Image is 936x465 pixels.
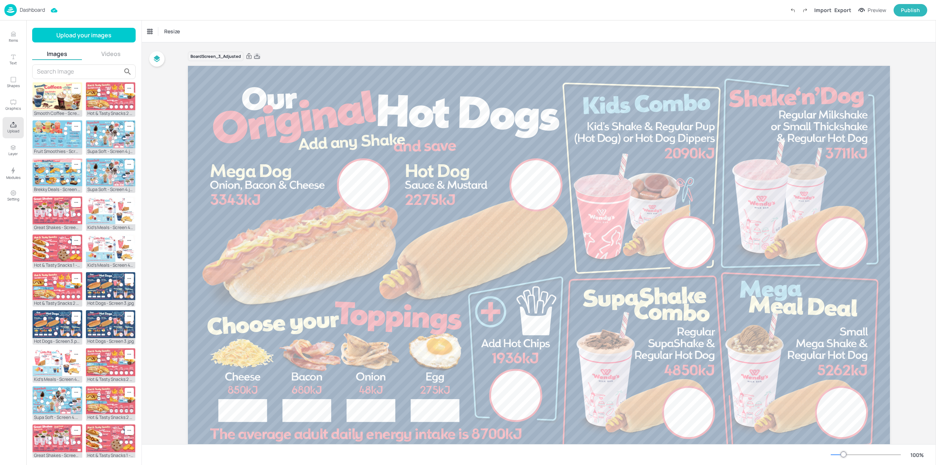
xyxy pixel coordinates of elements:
[894,4,927,16] button: Publish
[86,50,136,58] button: Videos
[86,338,136,345] div: Hot Dogs - Screen 3.jpg
[33,224,82,231] div: Great Shakes - Screen 2.png
[8,151,18,156] p: Layer
[72,84,81,93] div: Remove image
[7,196,19,202] p: Setting
[868,6,886,14] div: Preview
[125,236,134,245] div: Remove image
[72,274,81,283] div: Remove image
[33,300,82,307] div: Hot & Tasty Snacks 2 - Screen 5.png
[121,65,134,78] button: search
[125,388,134,397] div: Remove image
[125,312,134,321] div: Remove image
[72,388,81,397] div: Remove image
[86,82,136,110] img: 2024-10-16-1729049659894qw8lsx1699.jpg
[3,162,24,184] button: Modules
[86,414,136,421] div: Hot & Tasty Snacks 2 - Screen 5.jpg
[32,28,136,42] button: Upload your images
[125,274,134,283] div: Remove image
[33,235,82,262] img: 2024-10-24-1729753182191z0l6zbauce.png
[37,66,121,78] input: Search Image
[125,122,134,131] div: Remove image
[3,94,24,116] button: Graphics
[72,122,81,131] div: Remove image
[86,186,136,193] div: Supa Soft - Screen 4.jpg
[86,424,136,452] img: 2024-10-11-1728631650152ephb1fp2fwr.jpg
[86,148,136,155] div: Supa Soft - Screen 4.jpg
[125,84,134,93] div: Remove image
[33,110,82,117] div: Smooth Coffee - Screen 1.png
[814,6,831,14] div: Import
[33,196,82,224] img: 2024-10-24-1729753201235v0233aix14.png
[33,148,82,155] div: Fruit Smoothies - Screen 2.png
[72,160,81,169] div: Remove image
[4,4,17,16] img: logo-86c26b7e.jpg
[5,106,21,111] p: Graphics
[86,376,136,383] div: Hot & Tasty Snacks 2 - Screen 5.jpg
[125,160,134,169] div: Remove image
[3,72,24,93] button: Shapes
[86,300,136,307] div: Hot Dogs - Screen 3.jpg
[7,128,19,134] p: Upload
[33,376,82,383] div: Kid's Meals - Screen 4.png
[72,236,81,245] div: Remove image
[901,6,920,14] div: Publish
[86,158,136,186] img: 2024-10-16-172904852366613tme4qrz5rc.jpg
[33,272,82,300] img: 2024-10-24-17297531634280v536um4x8c.png
[33,424,82,452] img: 2024-10-24-1729728002924c4mnd2nu70f.png
[854,5,891,16] button: Preview
[6,175,20,180] p: Modules
[834,6,851,14] div: Export
[33,186,82,193] div: Brekky Deals - Screen 1.png
[72,426,81,435] div: Remove image
[20,7,45,12] p: Dashboard
[33,348,82,376] img: 2024-10-24-172975311996370rvphd76lf.png
[33,262,82,269] div: Hot & Tasty Snacks 1 - Screen 5.png
[72,198,81,207] div: Remove image
[125,198,134,207] div: Remove image
[86,110,136,117] div: Hot & Tasty Snacks 2 - Screen 5.jpg
[86,452,136,459] div: Hot & Tasty Snacks 1 - Screen 5.jpg
[786,4,799,16] label: Undo (Ctrl + Z)
[799,4,811,16] label: Redo (Ctrl + Y)
[3,185,24,206] button: Setting
[9,38,18,43] p: Items
[3,140,24,161] button: Layer
[3,26,24,48] button: Items
[188,52,244,61] div: Board Screen_3_Adjusted
[33,386,82,414] img: 2024-10-24-172975309038072ecl8r8yqo.png
[33,82,82,110] img: 2024-10-24-1729753268276brh2gxs9z5v.png
[3,49,24,70] button: Text
[33,310,82,338] img: 2024-10-24-1729753142081ogf9mk854a.png
[86,262,136,269] div: Kid's Meals - Screen 4.jpg
[33,120,82,148] img: 2024-10-24-1729753246940cnzehbybb7n.png
[125,350,134,359] div: Remove image
[125,426,134,435] div: Remove image
[86,272,136,300] img: 2024-10-16-17290483074439ully6mp9ns.jpg
[908,451,926,459] div: 100 %
[86,348,136,376] img: 2024-10-16-1729047998061ml4bi3guvy.jpg
[7,83,20,88] p: Shapes
[86,120,136,148] img: 2024-10-16-1729048974639wdchm0ldz4j.jpg
[72,350,81,359] div: Remove image
[10,60,17,65] p: Text
[86,310,136,338] img: 2024-10-16-17290480678674ll7fbmbe8u.jpg
[33,158,82,186] img: 2024-10-24-1729753221255v0ov8kvqg3n.png
[163,27,181,35] span: Resize
[86,235,136,262] img: 2024-10-16-1729048374116sac2lf5sbp.jpg
[33,338,82,345] div: Hot Dogs - Screen 3.png
[86,386,136,414] img: 2024-10-16-1729047761933j35ges79wuo.jpg
[72,312,81,321] div: Remove image
[32,50,82,58] button: Images
[3,117,24,138] button: Upload
[86,224,136,231] div: Kid's Meals - Screen 4.jpg
[33,414,82,421] div: Supa Soft - Screen 4.png
[33,452,82,459] div: Great Shakes - Screen 2.png
[86,196,136,224] img: 2024-10-16-17290484793848xjq0pxc6lc.jpg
